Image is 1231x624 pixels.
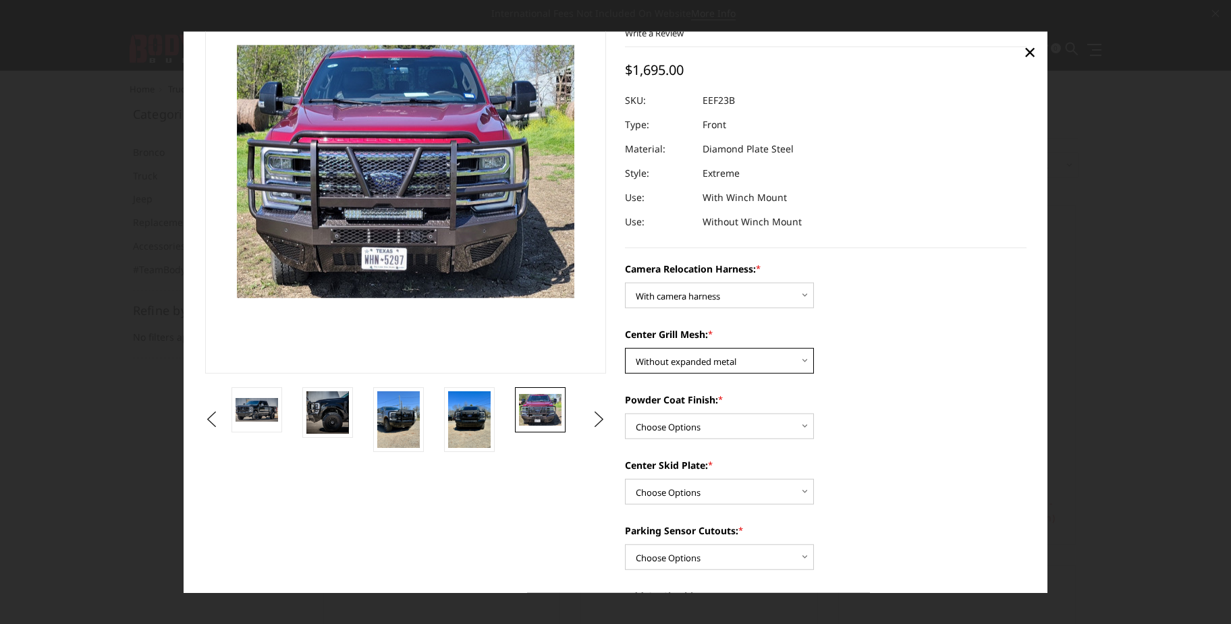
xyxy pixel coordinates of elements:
[703,113,726,137] dd: Front
[625,27,684,39] a: Write a Review
[703,161,740,186] dd: Extreme
[1019,41,1041,63] a: Close
[202,409,222,430] button: Previous
[625,327,1027,341] label: Center Grill Mesh:
[377,391,420,448] img: 2023-2026 Ford F250-350 - T2 Series - Extreme Front Bumper (receiver or winch)
[703,210,802,234] dd: Without Winch Mount
[625,61,684,79] span: $1,695.00
[519,394,562,426] img: 2023-2026 Ford F250-350 - T2 Series - Extreme Front Bumper (receiver or winch)
[703,186,787,210] dd: With Winch Mount
[703,137,794,161] dd: Diamond Plate Steel
[306,391,349,434] img: 2023-2026 Ford F250-350 - T2 Series - Extreme Front Bumper (receiver or winch)
[625,523,1027,538] label: Parking Sensor Cutouts:
[1024,37,1036,66] span: ×
[625,262,1027,276] label: Camera Relocation Harness:
[625,210,692,234] dt: Use:
[625,137,692,161] dt: Material:
[625,161,692,186] dt: Style:
[625,113,692,137] dt: Type:
[625,458,1027,472] label: Center Skid Plate:
[1164,559,1231,624] iframe: Chat Widget
[589,409,609,430] button: Next
[625,589,1027,603] label: Add-On Shackles:
[236,398,278,421] img: 2023-2026 Ford F250-350 - T2 Series - Extreme Front Bumper (receiver or winch)
[625,186,692,210] dt: Use:
[625,393,1027,407] label: Powder Coat Finish:
[625,88,692,113] dt: SKU:
[448,391,491,448] img: 2023-2026 Ford F250-350 - T2 Series - Extreme Front Bumper (receiver or winch)
[703,88,735,113] dd: EEF23B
